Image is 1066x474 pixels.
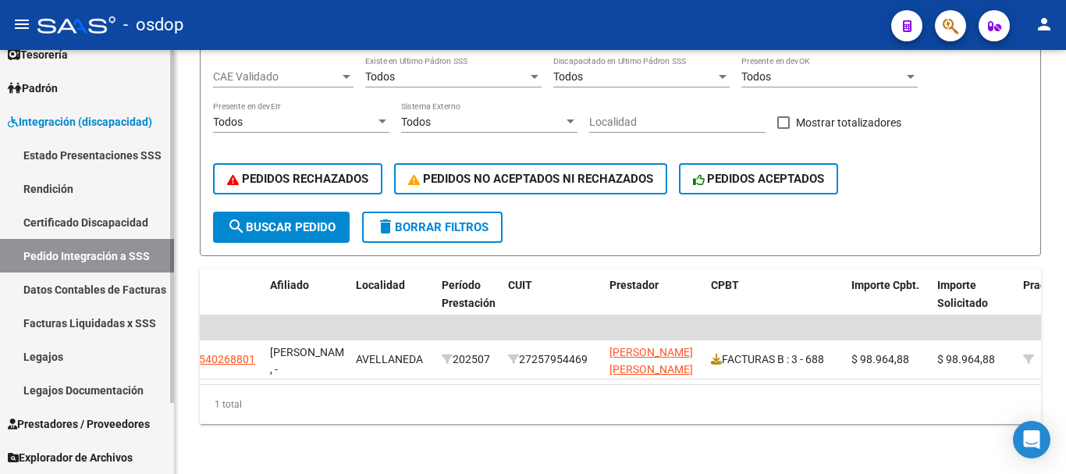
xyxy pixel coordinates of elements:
[270,279,309,291] span: Afiliado
[553,70,583,83] span: Todos
[741,70,771,83] span: Todos
[711,279,739,291] span: CPBT
[435,269,502,337] datatable-header-cell: Período Prestación
[394,163,667,194] button: PEDIDOS NO ACEPTADOS NI RECHAZADOS
[350,269,435,337] datatable-header-cell: Localidad
[213,116,243,128] span: Todos
[931,269,1017,337] datatable-header-cell: Importe Solicitado
[270,346,354,376] span: [PERSON_NAME] , -
[693,172,825,186] span: PEDIDOS ACEPTADOS
[187,353,255,365] span: 20540268801
[162,269,264,337] datatable-header-cell: CUIL
[609,346,693,376] span: [PERSON_NAME] [PERSON_NAME]
[508,351,597,369] div: 27257954469
[442,279,496,309] span: Período Prestación
[8,113,152,130] span: Integración (discapacidad)
[8,415,150,433] span: Prestadores / Proveedores
[508,279,532,291] span: CUIT
[401,116,431,128] span: Todos
[603,269,705,337] datatable-header-cell: Prestador
[213,70,339,84] span: CAE Validado
[851,279,919,291] span: Importe Cpbt.
[264,269,350,337] datatable-header-cell: Afiliado
[376,217,395,236] mat-icon: delete
[679,163,839,194] button: PEDIDOS ACEPTADOS
[1023,279,1064,291] span: Practica
[200,385,1041,424] div: 1 total
[376,220,489,234] span: Borrar Filtros
[8,80,58,97] span: Padrón
[365,70,395,83] span: Todos
[227,172,368,186] span: PEDIDOS RECHAZADOS
[8,46,68,63] span: Tesorería
[8,449,133,466] span: Explorador de Archivos
[227,220,336,234] span: Buscar Pedido
[356,279,405,291] span: Localidad
[1013,421,1050,458] div: Open Intercom Messenger
[1035,15,1054,34] mat-icon: person
[851,353,909,365] span: $ 98.964,88
[362,212,503,243] button: Borrar Filtros
[502,269,603,337] datatable-header-cell: CUIT
[227,217,246,236] mat-icon: search
[845,269,931,337] datatable-header-cell: Importe Cpbt.
[442,351,496,369] div: 202507
[937,353,995,365] span: $ 98.964,88
[408,172,653,186] span: PEDIDOS NO ACEPTADOS NI RECHAZADOS
[609,279,659,291] span: Prestador
[711,351,839,369] div: FACTURAS B : 3 - 688
[937,279,988,309] span: Importe Solicitado
[213,163,382,194] button: PEDIDOS RECHAZADOS
[213,212,350,243] button: Buscar Pedido
[12,15,31,34] mat-icon: menu
[796,113,901,132] span: Mostrar totalizadores
[705,269,845,337] datatable-header-cell: CPBT
[356,353,423,365] span: AVELLANEDA
[123,8,183,42] span: - osdop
